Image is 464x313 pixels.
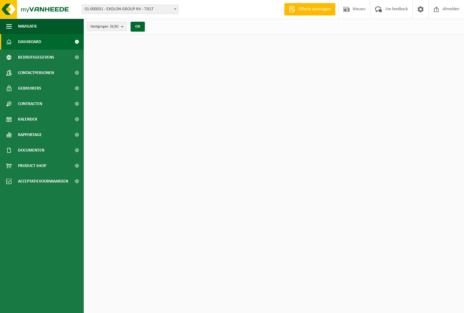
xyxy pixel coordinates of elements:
[297,6,332,12] span: Offerte aanvragen
[18,65,54,81] span: Contactpersonen
[87,22,127,31] button: Vestigingen(6/8)
[110,24,118,29] count: (6/8)
[82,5,179,14] span: 01-000031 - EXOLON GROUP NV - TIELT
[18,19,37,34] span: Navigatie
[90,22,118,31] span: Vestigingen
[284,3,335,15] a: Offerte aanvragen
[18,96,42,112] span: Contracten
[18,112,37,127] span: Kalender
[82,5,178,14] span: 01-000031 - EXOLON GROUP NV - TIELT
[18,158,46,174] span: Product Shop
[18,34,41,50] span: Dashboard
[18,143,44,158] span: Documenten
[131,22,145,32] button: OK
[18,50,54,65] span: Bedrijfsgegevens
[18,127,42,143] span: Rapportage
[3,299,104,313] iframe: chat widget
[18,81,41,96] span: Gebruikers
[18,174,68,189] span: Acceptatievoorwaarden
